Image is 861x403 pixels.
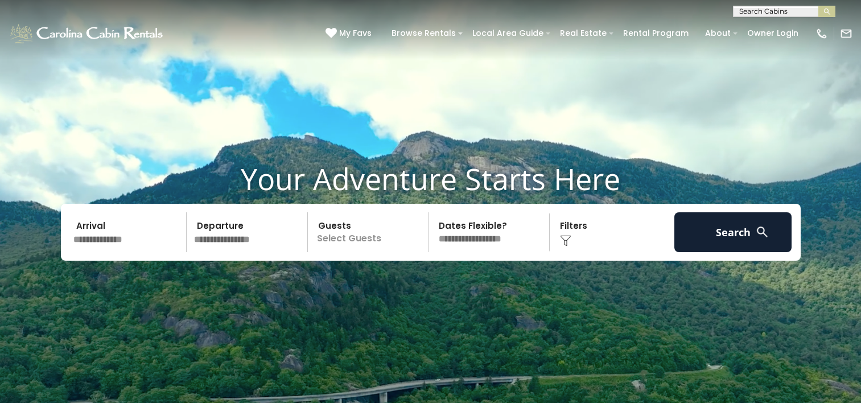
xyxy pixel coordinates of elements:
[840,27,852,40] img: mail-regular-white.png
[755,225,769,239] img: search-regular-white.png
[386,24,462,42] a: Browse Rentals
[560,235,571,246] img: filter--v1.png
[326,27,374,40] a: My Favs
[741,24,804,42] a: Owner Login
[339,27,372,39] span: My Favs
[699,24,736,42] a: About
[311,212,429,252] p: Select Guests
[9,161,852,196] h1: Your Adventure Starts Here
[617,24,694,42] a: Rental Program
[554,24,612,42] a: Real Estate
[9,22,166,45] img: White-1-1-2.png
[674,212,792,252] button: Search
[815,27,828,40] img: phone-regular-white.png
[467,24,549,42] a: Local Area Guide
